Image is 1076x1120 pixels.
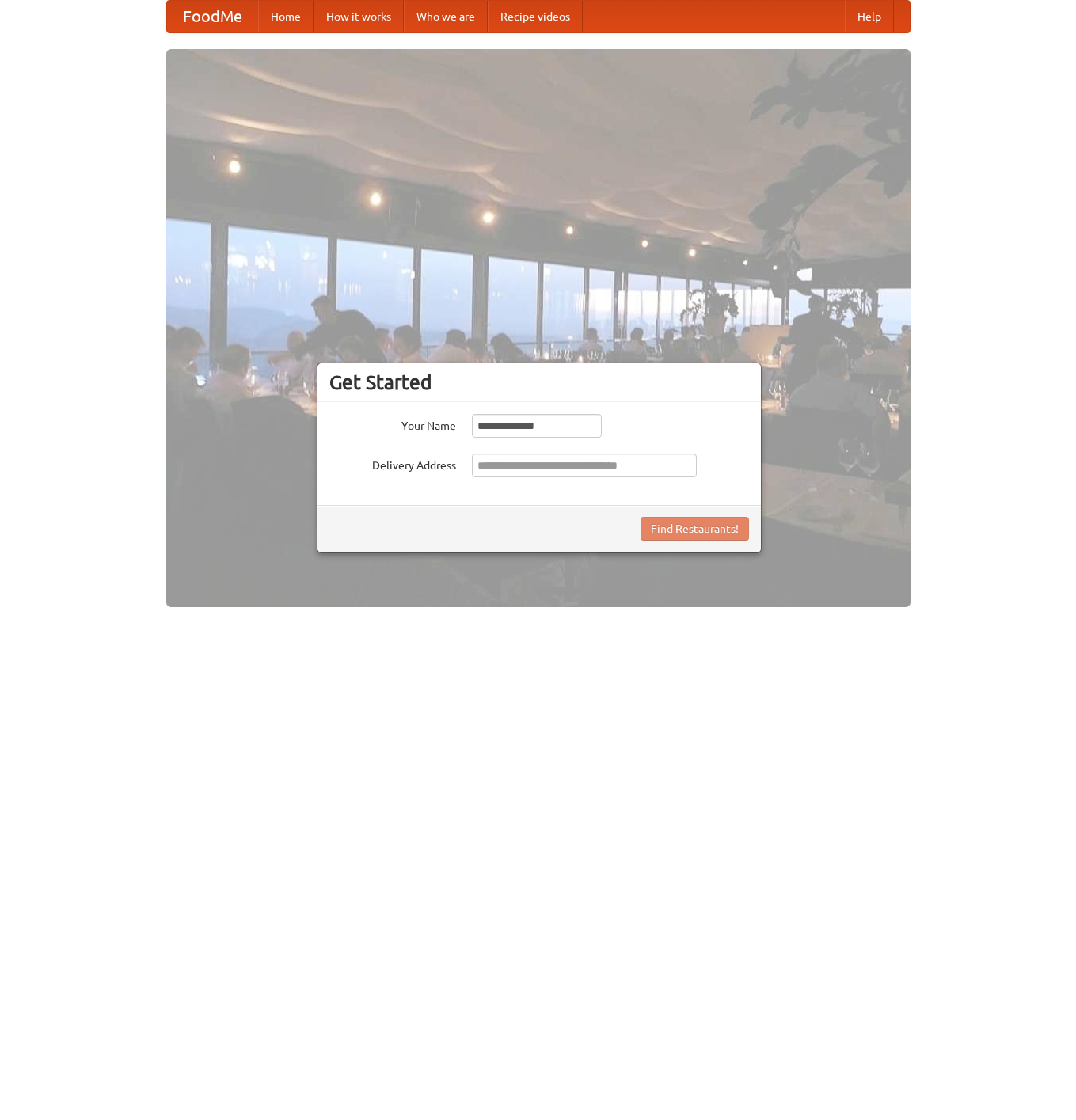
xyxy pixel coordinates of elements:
[329,414,456,434] label: Your Name
[641,517,749,541] button: Find Restaurants!
[329,370,749,394] h3: Get Started
[258,1,314,32] a: Home
[488,1,583,32] a: Recipe videos
[845,1,894,32] a: Help
[314,1,404,32] a: How it works
[404,1,488,32] a: Who we are
[329,454,456,473] label: Delivery Address
[167,1,258,32] a: FoodMe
